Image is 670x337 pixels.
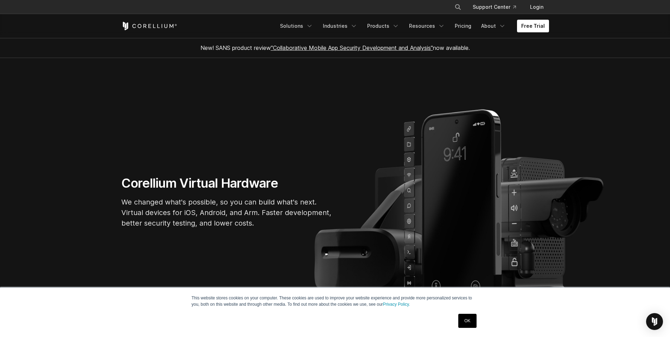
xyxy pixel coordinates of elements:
a: About [477,20,510,32]
a: Resources [405,20,449,32]
a: Products [363,20,403,32]
a: Industries [319,20,362,32]
a: Support Center [467,1,522,13]
p: This website stores cookies on your computer. These cookies are used to improve your website expe... [192,295,479,307]
a: OK [458,314,476,328]
div: Navigation Menu [446,1,549,13]
a: Free Trial [517,20,549,32]
div: Open Intercom Messenger [646,313,663,330]
a: Pricing [451,20,476,32]
a: "Collaborative Mobile App Security Development and Analysis" [271,44,433,51]
button: Search [452,1,464,13]
p: We changed what's possible, so you can build what's next. Virtual devices for iOS, Android, and A... [121,197,332,228]
a: Login [524,1,549,13]
a: Privacy Policy. [383,302,410,307]
span: New! SANS product review now available. [200,44,470,51]
div: Navigation Menu [276,20,549,32]
h1: Corellium Virtual Hardware [121,175,332,191]
a: Corellium Home [121,22,177,30]
a: Solutions [276,20,317,32]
